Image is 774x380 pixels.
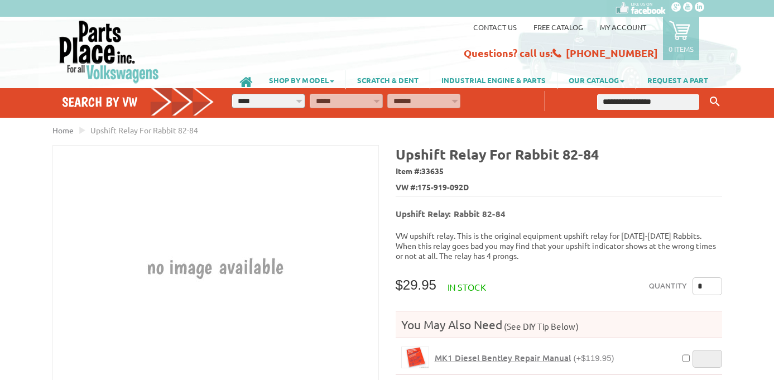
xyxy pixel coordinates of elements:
[258,70,345,89] a: SHOP BY MODEL
[649,277,687,295] label: Quantity
[90,125,198,135] span: Upshift Relay for Rabbit 82-84
[669,44,694,54] p: 0 items
[663,17,699,60] a: 0 items
[557,70,636,89] a: OUR CATALOG
[706,93,723,111] button: Keyword Search
[417,181,469,193] span: 175-919-092D
[396,163,722,180] span: Item #:
[396,180,722,196] span: VW #:
[636,70,719,89] a: REQUEST A PART
[435,352,571,363] span: MK1 Diesel Bentley Repair Manual
[574,353,614,363] span: (+$119.95)
[396,145,599,163] b: Upshift Relay for Rabbit 82-84
[435,353,614,363] a: MK1 Diesel Bentley Repair Manual(+$119.95)
[58,20,160,84] img: Parts Place Inc!
[430,70,557,89] a: INDUSTRIAL ENGINE & PARTS
[502,321,579,331] span: (See DIY Tip Below)
[396,230,722,261] p: VW upshift relay. This is the original equipment upshift relay for [DATE]-[DATE] Rabbits. When th...
[421,166,444,176] span: 33635
[62,94,215,110] h4: Search by VW
[396,208,506,219] b: Upshift Relay: Rabbit 82-84
[396,317,722,332] h4: You May Also Need
[346,70,430,89] a: SCRATCH & DENT
[396,277,436,292] span: $29.95
[52,125,74,135] a: Home
[533,22,583,32] a: Free Catalog
[401,347,429,368] a: MK1 Diesel Bentley Repair Manual
[448,281,486,292] span: In stock
[600,22,646,32] a: My Account
[473,22,517,32] a: Contact us
[402,347,429,368] img: MK1 Diesel Bentley Repair Manual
